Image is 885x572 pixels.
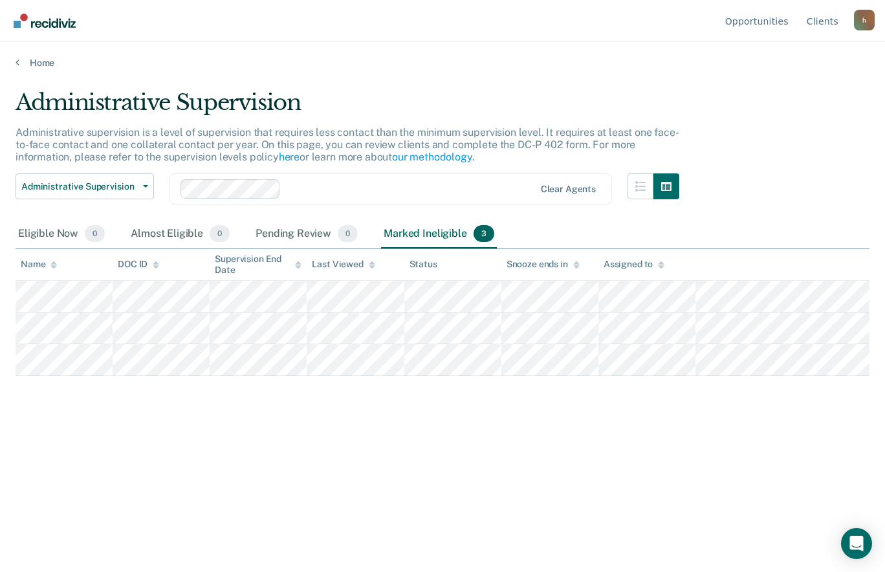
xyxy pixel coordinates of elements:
span: Administrative Supervision [21,181,138,192]
div: Administrative Supervision [16,89,679,126]
div: h [854,10,875,30]
div: DOC ID [118,259,159,270]
div: Pending Review0 [253,220,360,248]
div: Marked Ineligible3 [381,220,497,248]
div: Last Viewed [312,259,375,270]
button: Administrative Supervision [16,173,154,199]
div: Supervision End Date [215,254,301,276]
span: 3 [474,225,494,242]
div: Assigned to [604,259,664,270]
button: Profile dropdown button [854,10,875,30]
img: Recidiviz [14,14,76,28]
a: our methodology [392,151,472,163]
div: Almost Eligible0 [128,220,232,248]
span: 0 [210,225,230,242]
a: here [279,151,300,163]
div: Name [21,259,57,270]
div: Snooze ends in [507,259,580,270]
div: Status [410,259,437,270]
a: Home [16,57,869,69]
span: 0 [338,225,358,242]
div: Clear agents [541,184,596,195]
div: Open Intercom Messenger [841,528,872,559]
p: Administrative supervision is a level of supervision that requires less contact than the minimum ... [16,126,679,163]
div: Eligible Now0 [16,220,107,248]
span: 0 [85,225,105,242]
